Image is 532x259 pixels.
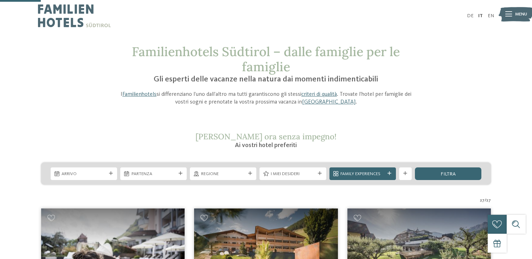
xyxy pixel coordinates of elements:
a: [GEOGRAPHIC_DATA] [302,99,355,105]
a: Familienhotels [122,92,156,97]
span: 27 [486,197,491,204]
a: criteri di qualità [301,92,337,97]
span: 27 [480,197,485,204]
a: EN [488,13,494,18]
span: [PERSON_NAME] ora senza impegno! [196,131,336,141]
span: Ai vostri hotel preferiti [235,142,297,148]
span: Partenza [132,171,176,177]
span: Familienhotels Südtirol – dalle famiglie per le famiglie [132,44,400,75]
a: DE [467,13,474,18]
span: Regione [201,171,245,177]
span: / [485,197,486,204]
span: Arrivo [62,171,106,177]
span: Family Experiences [340,171,385,177]
p: I si differenziano l’uno dall’altro ma tutti garantiscono gli stessi . Trovate l’hotel per famigl... [116,91,417,106]
span: filtra [441,172,456,177]
span: Gli esperti delle vacanze nella natura dai momenti indimenticabili [154,75,378,83]
a: IT [478,13,483,18]
span: Menu [515,11,527,18]
span: I miei desideri [271,171,315,177]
